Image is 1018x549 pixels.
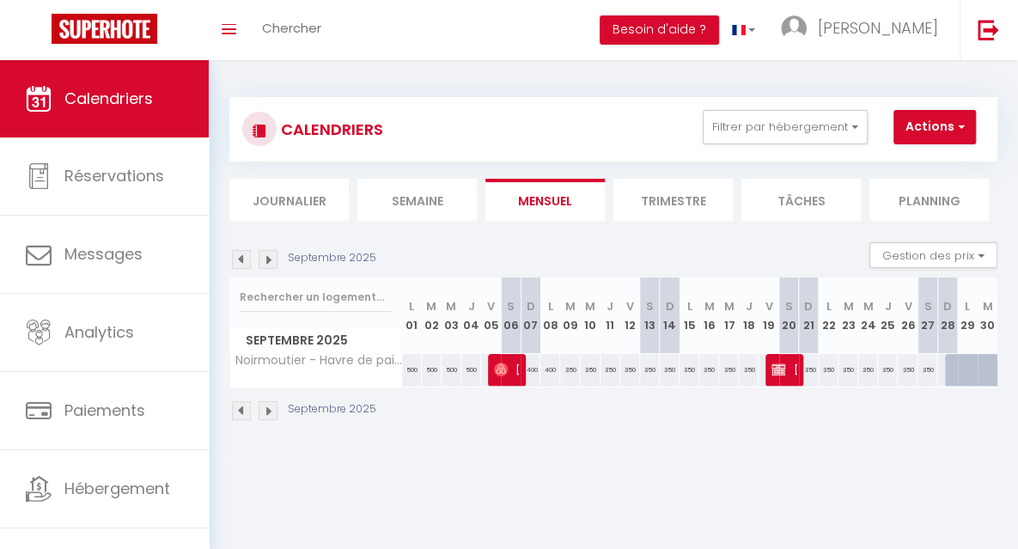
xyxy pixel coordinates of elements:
[978,278,997,354] th: 30
[422,278,442,354] th: 02
[277,110,383,149] h3: CALENDRIERS
[917,278,937,354] th: 27
[660,278,680,354] th: 14
[869,179,989,221] li: Planning
[937,278,957,354] th: 28
[741,179,861,221] li: Tâches
[819,278,838,354] th: 22
[739,354,759,386] div: 350
[819,354,838,386] div: 350
[843,298,853,314] abbr: M
[409,298,414,314] abbr: L
[487,298,495,314] abbr: V
[422,354,442,386] div: 500
[52,14,157,44] img: Super Booking
[785,298,793,314] abbr: S
[64,321,134,343] span: Analytics
[426,298,436,314] abbr: M
[904,298,911,314] abbr: V
[704,298,715,314] abbr: M
[357,179,477,221] li: Semaine
[620,354,640,386] div: 350
[580,278,600,354] th: 10
[402,278,422,354] th: 01
[665,298,674,314] abbr: D
[507,298,515,314] abbr: S
[719,278,739,354] th: 17
[233,354,405,367] span: Noirmoutier - Havre de paix - Logement classé 5 étoiles
[943,298,952,314] abbr: D
[240,282,392,313] input: Rechercher un logement...
[540,278,560,354] th: 08
[739,278,759,354] th: 18
[640,278,660,354] th: 13
[965,298,970,314] abbr: L
[640,354,660,386] div: 350
[560,354,580,386] div: 350
[446,298,456,314] abbr: M
[600,354,620,386] div: 350
[771,353,798,386] span: [PERSON_NAME]
[699,354,719,386] div: 350
[620,278,640,354] th: 12
[885,298,892,314] abbr: J
[703,110,868,144] button: Filtrer par hébergement
[64,400,145,421] span: Paiements
[288,250,376,266] p: Septembre 2025
[687,298,692,314] abbr: L
[600,15,719,45] button: Besoin d'aide ?
[746,298,753,314] abbr: J
[461,354,481,386] div: 500
[724,298,735,314] abbr: M
[565,298,576,314] abbr: M
[898,278,917,354] th: 26
[917,354,937,386] div: 350
[826,298,831,314] abbr: L
[580,354,600,386] div: 350
[765,298,773,314] abbr: V
[548,298,553,314] abbr: L
[898,354,917,386] div: 350
[481,278,501,354] th: 05
[494,353,521,386] span: [PERSON_NAME]
[863,298,874,314] abbr: M
[660,354,680,386] div: 350
[485,179,605,221] li: Mensuel
[858,354,878,386] div: 350
[978,19,999,40] img: logout
[781,15,807,41] img: ...
[527,298,535,314] abbr: D
[288,401,376,418] p: Septembre 2025
[893,110,976,144] button: Actions
[600,278,620,354] th: 11
[680,278,699,354] th: 15
[818,17,938,39] span: [PERSON_NAME]
[924,298,931,314] abbr: S
[699,278,719,354] th: 16
[262,19,321,37] span: Chercher
[521,354,540,386] div: 400
[540,354,560,386] div: 400
[607,298,613,314] abbr: J
[858,278,878,354] th: 24
[626,298,634,314] abbr: V
[838,354,858,386] div: 350
[461,278,481,354] th: 04
[64,478,170,499] span: Hébergement
[799,354,819,386] div: 350
[646,298,654,314] abbr: S
[467,298,474,314] abbr: J
[560,278,580,354] th: 09
[838,278,858,354] th: 23
[779,278,799,354] th: 20
[878,278,898,354] th: 25
[442,354,461,386] div: 500
[585,298,595,314] abbr: M
[878,354,898,386] div: 350
[442,278,461,354] th: 03
[64,88,153,109] span: Calendriers
[230,328,401,353] span: Septembre 2025
[719,354,739,386] div: 350
[804,298,813,314] abbr: D
[983,298,993,314] abbr: M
